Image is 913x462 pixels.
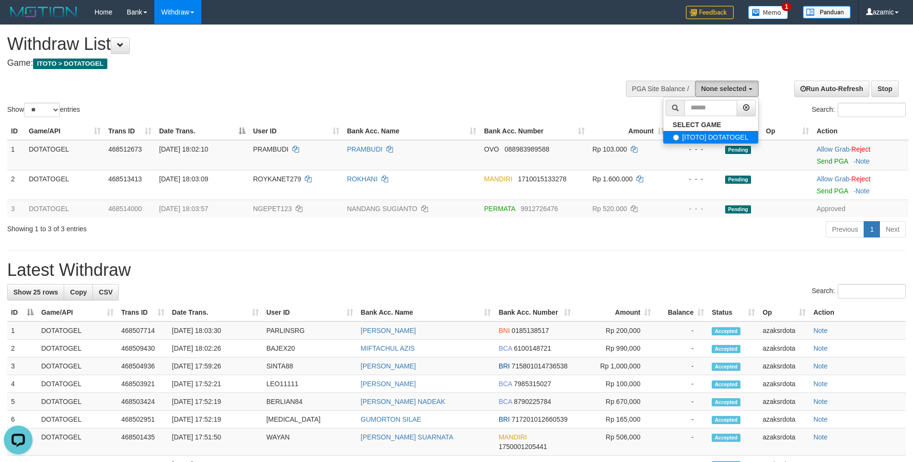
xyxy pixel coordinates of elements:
td: [MEDICAL_DATA] [263,411,357,428]
button: Open LiveChat chat widget [4,4,33,33]
td: 468503424 [117,393,168,411]
a: Note [813,380,828,388]
a: [PERSON_NAME] [361,380,416,388]
a: Send PGA [817,157,848,165]
a: Send PGA [817,187,848,195]
a: NANDANG SUGIANTO [347,205,417,213]
a: Stop [871,81,899,97]
td: DOTATOGEL [37,340,117,357]
span: PERMATA [484,205,515,213]
td: 2 [7,340,37,357]
span: Rp 103.000 [592,145,627,153]
a: MIFTACHUL AZIS [361,344,415,352]
span: OVO [484,145,499,153]
span: Copy 0185138517 to clipboard [512,327,549,334]
a: [PERSON_NAME] NADEAK [361,398,446,405]
td: 468509430 [117,340,168,357]
th: User ID: activate to sort column ascending [249,122,343,140]
th: Amount: activate to sort column ascending [575,304,655,321]
a: Note [813,344,828,352]
td: Rp 165,000 [575,411,655,428]
h1: Latest Withdraw [7,261,906,280]
span: Pending [725,146,751,154]
span: None selected [701,85,747,93]
div: - - - [672,204,717,213]
td: Rp 1,000,000 [575,357,655,375]
td: - [655,393,708,411]
th: Bank Acc. Name: activate to sort column ascending [343,122,480,140]
div: PGA Site Balance / [626,81,695,97]
label: Search: [812,284,906,298]
span: Pending [725,205,751,213]
td: DOTATOGEL [25,140,104,170]
td: Approved [813,200,909,217]
span: BCA [498,344,512,352]
a: [PERSON_NAME] [361,362,416,370]
td: 468504936 [117,357,168,375]
input: Search: [838,103,906,117]
span: MANDIRI [498,433,527,441]
span: Copy 6100148721 to clipboard [514,344,551,352]
span: NGEPET123 [253,205,292,213]
span: Copy 7985315027 to clipboard [514,380,551,388]
td: azaksrdota [759,357,809,375]
td: - [655,375,708,393]
td: · [813,170,909,200]
span: CSV [99,288,113,296]
td: - [655,411,708,428]
td: [DATE] 18:03:30 [168,321,263,340]
td: DOTATOGEL [37,428,117,456]
a: Allow Grab [817,145,849,153]
th: Trans ID: activate to sort column ascending [117,304,168,321]
td: 1 [7,140,25,170]
span: [DATE] 18:02:10 [159,145,208,153]
img: Button%20Memo.svg [748,6,788,19]
span: Copy 088983989588 to clipboard [505,145,549,153]
th: Date Trans.: activate to sort column descending [155,122,249,140]
td: DOTATOGEL [37,411,117,428]
span: Copy [70,288,87,296]
label: Search: [812,103,906,117]
td: azaksrdota [759,411,809,428]
td: Rp 200,000 [575,321,655,340]
td: 468501435 [117,428,168,456]
td: Rp 990,000 [575,340,655,357]
td: WAYAN [263,428,357,456]
span: ITOTO > DOTATOGEL [33,59,107,69]
h1: Withdraw List [7,35,599,54]
td: Rp 100,000 [575,375,655,393]
a: Previous [826,221,864,237]
th: Balance: activate to sort column ascending [655,304,708,321]
img: Feedback.jpg [686,6,734,19]
td: [DATE] 17:59:26 [168,357,263,375]
td: - [655,428,708,456]
a: SELECT GAME [663,118,758,131]
th: Game/API: activate to sort column ascending [25,122,104,140]
span: Rp 1.600.000 [592,175,633,183]
span: Rp 520.000 [592,205,627,213]
td: DOTATOGEL [37,321,117,340]
span: Show 25 rows [13,288,58,296]
td: DOTATOGEL [37,393,117,411]
td: - [655,340,708,357]
a: Show 25 rows [7,284,64,300]
td: 468502951 [117,411,168,428]
td: SINTA88 [263,357,357,375]
a: Reject [851,175,870,183]
span: Accepted [712,363,740,371]
a: Note [855,157,870,165]
span: Accepted [712,327,740,335]
a: Copy [64,284,93,300]
b: SELECT GAME [673,121,721,129]
th: Action [813,122,909,140]
td: 3 [7,200,25,217]
td: BERLIAN84 [263,393,357,411]
th: Bank Acc. Number: activate to sort column ascending [480,122,589,140]
td: 1 [7,321,37,340]
td: azaksrdota [759,428,809,456]
th: Date Trans.: activate to sort column ascending [168,304,263,321]
th: Game/API: activate to sort column ascending [37,304,117,321]
td: 468507714 [117,321,168,340]
button: None selected [695,81,759,97]
span: BNI [498,327,509,334]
